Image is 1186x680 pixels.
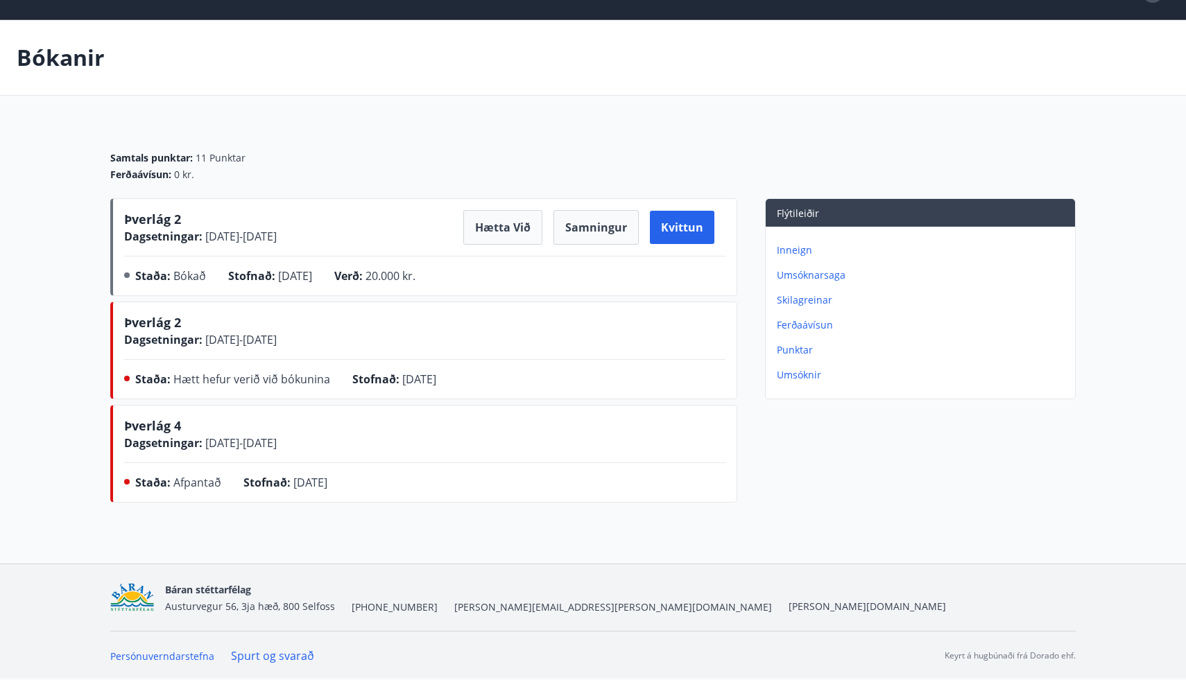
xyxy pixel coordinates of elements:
[650,211,714,244] button: Kvittun
[454,600,772,614] span: [PERSON_NAME][EMAIL_ADDRESS][PERSON_NAME][DOMAIN_NAME]
[124,417,181,434] span: Þverlág 4
[243,475,291,490] span: Stofnað :
[135,475,171,490] span: Staða :
[110,151,193,165] span: Samtals punktar :
[402,372,436,387] span: [DATE]
[196,151,246,165] span: 11 Punktar
[110,168,171,182] span: Ferðaávísun :
[203,229,277,244] span: [DATE] - [DATE]
[173,268,206,284] span: Bókað
[789,600,946,613] a: [PERSON_NAME][DOMAIN_NAME]
[165,600,335,613] span: Austurvegur 56, 3ja hæð, 800 Selfoss
[135,268,171,284] span: Staða :
[124,332,203,347] span: Dagsetningar :
[278,268,312,284] span: [DATE]
[777,207,819,220] span: Flýtileiðir
[110,650,214,663] a: Persónuverndarstefna
[777,243,1069,257] p: Inneign
[352,372,399,387] span: Stofnað :
[553,210,639,245] button: Samningur
[203,332,277,347] span: [DATE] - [DATE]
[293,475,327,490] span: [DATE]
[124,435,203,451] span: Dagsetningar :
[124,229,203,244] span: Dagsetningar :
[124,314,181,331] span: Þverlág 2
[777,368,1069,382] p: Umsóknir
[203,435,277,451] span: [DATE] - [DATE]
[135,372,171,387] span: Staða :
[366,268,415,284] span: 20.000 kr.
[777,293,1069,307] p: Skilagreinar
[174,168,194,182] span: 0 kr.
[173,372,330,387] span: Hætt hefur verið við bókunina
[228,268,275,284] span: Stofnað :
[463,210,542,245] button: Hætta við
[110,583,154,613] img: Bz2lGXKH3FXEIQKvoQ8VL0Fr0uCiWgfgA3I6fSs8.png
[173,475,221,490] span: Afpantað
[124,211,181,227] span: Þverlág 2
[334,268,363,284] span: Verð :
[777,318,1069,332] p: Ferðaávísun
[231,648,314,663] a: Spurt og svarað
[777,343,1069,357] p: Punktar
[165,583,251,596] span: Báran stéttarfélag
[945,650,1076,662] p: Keyrt á hugbúnaði frá Dorado ehf.
[352,600,438,614] span: [PHONE_NUMBER]
[17,42,105,73] p: Bókanir
[777,268,1069,282] p: Umsóknarsaga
